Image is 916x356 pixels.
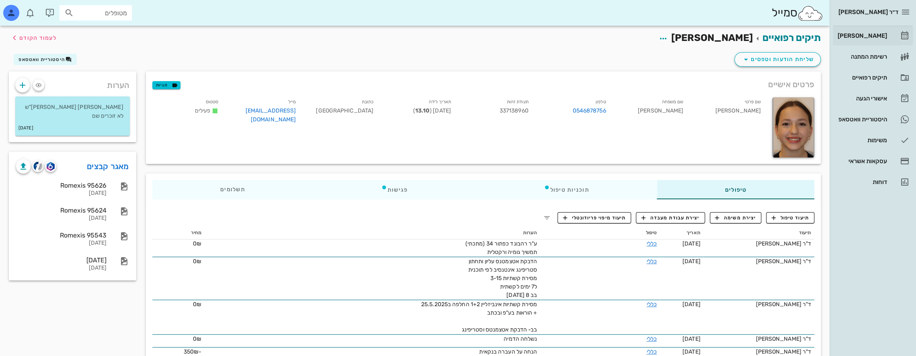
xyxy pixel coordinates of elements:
[836,158,887,164] div: עסקאות אשראי
[833,68,913,87] a: תיקים רפואיים
[16,256,107,264] div: [DATE]
[429,99,451,104] small: תאריך לידה
[671,32,753,43] span: [PERSON_NAME]
[16,190,107,197] div: [DATE]
[220,187,245,192] span: תשלומים
[288,99,296,104] small: מייל
[682,348,701,355] span: [DATE]
[475,180,657,199] div: תוכניות טיפול
[836,95,887,102] div: אישורי הגעה
[18,57,65,62] span: היסטוריית וואטסאפ
[657,180,814,199] div: טיפולים
[313,180,475,199] div: פגישות
[833,26,913,45] a: [PERSON_NAME]
[682,336,701,342] span: [DATE]
[833,110,913,129] a: היסטוריית וואטסאפ
[45,161,56,172] button: romexis logo
[682,258,701,265] span: [DATE]
[797,5,823,21] img: SmileCloud logo
[557,212,631,223] button: תיעוד מיפוי פריודונטלי
[707,300,811,309] div: ד"ר [PERSON_NAME]
[646,301,656,308] a: כללי
[768,78,814,91] span: פרטים אישיים
[703,227,814,239] th: תיעוד
[836,179,887,185] div: דוחות
[682,240,701,247] span: [DATE]
[16,231,107,239] div: Romexis 95543
[205,227,540,239] th: הערות
[193,258,201,265] span: 0₪
[707,239,811,248] div: ד"ר [PERSON_NAME]
[413,107,451,114] span: [DATE] ( )
[744,99,761,104] small: שם פרטי
[641,214,699,221] span: יצירת עבודת מעבדה
[838,8,898,16] span: ד״ר [PERSON_NAME]
[563,214,626,221] span: תיעוד מיפוי פריודונטלי
[646,336,656,342] a: כללי
[33,162,43,171] img: cliniview logo
[612,96,690,129] div: [PERSON_NAME]
[836,33,887,39] div: [PERSON_NAME]
[16,240,107,247] div: [DATE]
[762,32,821,43] a: תיקים רפואיים
[246,107,296,123] a: [EMAIL_ADDRESS][DOMAIN_NAME]
[152,81,180,89] button: תגיות
[507,99,529,104] small: תעודת זהות
[646,240,656,247] a: כללי
[9,72,136,95] div: הערות
[833,89,913,108] a: אישורי הגעה
[500,107,529,114] span: 337138960
[690,96,767,129] div: [PERSON_NAME]
[836,137,887,143] div: משימות
[833,172,913,192] a: דוחות
[646,348,656,355] a: כללי
[152,227,205,239] th: מחיר
[771,4,823,22] div: סמייל
[540,227,660,239] th: טיפול
[833,47,913,66] a: רשימת המתנה
[16,182,107,189] div: Romexis 95626
[662,99,683,104] small: שם משפחה
[734,52,821,67] button: שליחת הודעות וטפסים
[766,212,814,223] button: תיעוד טיפול
[715,214,756,221] span: יצירת משימה
[19,35,57,41] span: לעמוד הקודם
[206,99,219,104] small: סטטוס
[32,161,43,172] button: cliniview logo
[184,348,202,355] span: -350₪
[707,348,811,356] div: ד"ר [PERSON_NAME]
[47,162,54,171] img: romexis logo
[362,99,374,104] small: כתובת
[24,6,29,11] span: תג
[16,265,107,272] div: [DATE]
[195,107,211,114] span: פעילים
[87,160,129,173] a: מאגר קבצים
[16,207,107,214] div: Romexis 95624
[10,31,57,45] button: לעמוד הקודם
[710,212,762,223] button: יצירת משימה
[504,336,537,342] span: נשלחה הדמיה
[18,124,33,133] small: [DATE]
[193,336,201,342] span: 0₪
[836,53,887,60] div: רשימת המתנה
[660,227,704,239] th: תאריך
[772,214,809,221] span: תיעוד טיפול
[741,55,814,64] span: שליחת הודעות וטפסים
[193,301,201,308] span: 0₪
[836,74,887,81] div: תיקים רפואיים
[468,258,537,299] span: הדבקת אטצמטנס עליון ותחתון סטריפינג אינטנסיב לפי תוכנית מסירת קשתיות 3-15 ל7 ימים לקשתית בב 8 [DATE]
[636,212,705,223] button: יצירת עבודת מעבדה
[193,240,201,247] span: 0₪
[16,215,107,222] div: [DATE]
[646,258,656,265] a: כללי
[156,82,177,89] span: תגיות
[833,131,913,150] a: משימות
[707,257,811,266] div: ד"ר [PERSON_NAME]
[421,301,537,333] span: מסירת קשתיות אינביזליין 1+2 החלפה ב25.5.2025 + הוראות בע"פ ובכתב בב- הדבקת אטצמנטס וסטריפינג
[682,301,701,308] span: [DATE]
[415,107,430,114] strong: 13.10
[479,348,537,355] span: הנחה על העברה בנקאית
[572,106,606,115] a: 0546878756
[14,54,77,65] button: היסטוריית וואטסאפ
[836,116,887,123] div: היסטוריית וואטסאפ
